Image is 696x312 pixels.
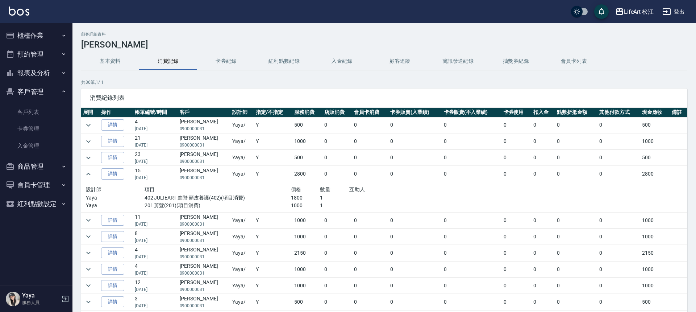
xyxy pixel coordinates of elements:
button: expand row [83,296,94,307]
td: Yaya / [230,261,254,277]
button: 會員卡列表 [545,53,603,70]
a: 入金管理 [3,137,70,154]
td: 0 [555,212,597,228]
p: 402 JULIEART 進階 頭皮養護(402)(項目消費) [145,194,291,202]
td: 0 [502,245,532,261]
td: 0 [322,166,352,182]
p: [DATE] [135,126,176,132]
p: [DATE] [135,254,176,260]
td: 3 [133,294,178,310]
td: Y [254,245,292,261]
p: 0900000031 [180,158,229,165]
td: 0 [388,150,442,166]
td: 0 [555,245,597,261]
button: 會員卡管理 [3,176,70,194]
p: 1 [320,202,349,209]
td: 0 [388,278,442,293]
a: 詳情 [101,264,124,275]
td: 0 [502,294,532,310]
td: 0 [352,212,388,228]
th: 指定/不指定 [254,108,292,117]
p: [DATE] [135,237,176,244]
td: 0 [532,229,555,245]
button: 櫃檯作業 [3,26,70,45]
td: 500 [292,117,322,133]
td: 0 [555,134,597,149]
h2: 顧客詳細資料 [81,32,687,37]
button: 顧客追蹤 [371,53,429,70]
button: save [594,4,609,19]
p: [DATE] [135,142,176,148]
td: 0 [388,166,442,182]
td: 0 [532,212,555,228]
td: Yaya / [230,212,254,228]
td: 0 [352,245,388,261]
td: 0 [388,294,442,310]
td: 15 [133,166,178,182]
td: 0 [532,150,555,166]
td: [PERSON_NAME] [178,261,231,277]
p: [DATE] [135,270,176,276]
p: 0900000031 [180,142,229,148]
td: [PERSON_NAME] [178,245,231,261]
td: 500 [640,294,670,310]
h5: Yaya [22,292,59,299]
td: 500 [292,294,322,310]
th: 展開 [81,108,99,117]
td: 2150 [640,245,670,261]
p: 201 剪髮(201)(項目消費) [145,202,291,209]
td: 0 [322,261,352,277]
td: 0 [352,229,388,245]
button: expand row [83,152,94,163]
a: 卡券管理 [3,120,70,137]
p: 0900000031 [180,126,229,132]
a: 詳情 [101,215,124,226]
th: 會員卡消費 [352,108,388,117]
td: Y [254,229,292,245]
td: 0 [597,134,640,149]
td: Y [254,294,292,310]
td: [PERSON_NAME] [178,212,231,228]
button: 抽獎券紀錄 [487,53,545,70]
td: 0 [322,294,352,310]
th: 服務消費 [292,108,322,117]
td: Y [254,134,292,149]
button: 預約管理 [3,45,70,64]
td: 0 [388,229,442,245]
td: 0 [442,245,502,261]
p: 1 [320,194,349,202]
td: 23 [133,150,178,166]
td: 0 [322,278,352,293]
td: 1000 [292,229,322,245]
th: 客戶 [178,108,231,117]
p: Yaya [86,202,145,209]
td: 0 [442,229,502,245]
button: 紅利點數紀錄 [255,53,313,70]
td: 0 [322,150,352,166]
td: 0 [502,212,532,228]
img: Logo [9,7,29,16]
td: 4 [133,245,178,261]
img: Person [6,292,20,306]
td: 0 [597,166,640,182]
button: 消費記錄 [139,53,197,70]
td: 0 [597,261,640,277]
button: 卡券紀錄 [197,53,255,70]
td: 1000 [292,212,322,228]
p: [DATE] [135,175,176,181]
td: 0 [532,245,555,261]
td: Y [254,278,292,293]
td: [PERSON_NAME] [178,229,231,245]
td: 0 [597,117,640,133]
td: Y [254,261,292,277]
td: 0 [502,150,532,166]
span: 數量 [320,186,330,192]
td: 1000 [640,212,670,228]
td: Yaya / [230,117,254,133]
td: 0 [322,117,352,133]
a: 詳情 [101,296,124,308]
td: 0 [352,261,388,277]
td: 0 [597,245,640,261]
td: 1000 [640,278,670,293]
p: [DATE] [135,158,176,165]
